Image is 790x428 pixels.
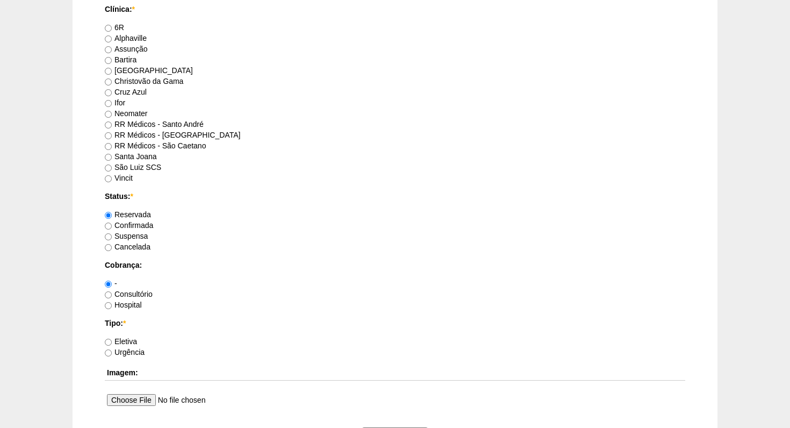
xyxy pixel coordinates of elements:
span: Este campo é obrigatório. [123,319,126,327]
input: Bartira [105,57,112,64]
input: Cruz Azul [105,89,112,96]
label: Confirmada [105,221,153,230]
label: Urgência [105,348,145,356]
label: RR Médicos - Santo André [105,120,204,129]
label: Cancelada [105,242,150,251]
input: Reservada [105,212,112,219]
input: Alphaville [105,35,112,42]
label: Assunção [105,45,147,53]
input: - [105,281,112,288]
label: Neomater [105,109,147,118]
label: São Luiz SCS [105,163,161,172]
input: Suspensa [105,233,112,240]
input: Neomater [105,111,112,118]
label: RR Médicos - [GEOGRAPHIC_DATA] [105,131,240,139]
label: Suspensa [105,232,148,240]
label: Alphaville [105,34,147,42]
label: Santa Joana [105,152,157,161]
input: 6R [105,25,112,32]
input: RR Médicos - São Caetano [105,143,112,150]
span: Este campo é obrigatório. [132,5,135,13]
input: Santa Joana [105,154,112,161]
input: Urgência [105,349,112,356]
label: [GEOGRAPHIC_DATA] [105,66,193,75]
label: Bartira [105,55,137,64]
span: Este campo é obrigatório. [130,192,133,201]
input: Eletiva [105,339,112,346]
label: 6R [105,23,124,32]
input: Cancelada [105,244,112,251]
label: Cobrança: [105,260,685,270]
input: Ifor [105,100,112,107]
input: Assunção [105,46,112,53]
th: Imagem: [105,365,685,381]
label: RR Médicos - São Caetano [105,141,206,150]
input: Confirmada [105,223,112,230]
label: Consultório [105,290,153,298]
label: Tipo: [105,318,685,329]
label: Reservada [105,210,151,219]
label: Ifor [105,98,125,107]
input: RR Médicos - [GEOGRAPHIC_DATA] [105,132,112,139]
input: Christovão da Gama [105,79,112,85]
label: Hospital [105,301,142,309]
label: Christovão da Gama [105,77,183,85]
input: Hospital [105,302,112,309]
label: Eletiva [105,337,137,346]
label: - [105,279,117,288]
label: Status: [105,191,685,202]
input: RR Médicos - Santo André [105,122,112,129]
input: Consultório [105,291,112,298]
input: São Luiz SCS [105,165,112,172]
label: Cruz Azul [105,88,147,96]
label: Clínica: [105,4,685,15]
label: Vincit [105,174,133,182]
input: [GEOGRAPHIC_DATA] [105,68,112,75]
input: Vincit [105,175,112,182]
